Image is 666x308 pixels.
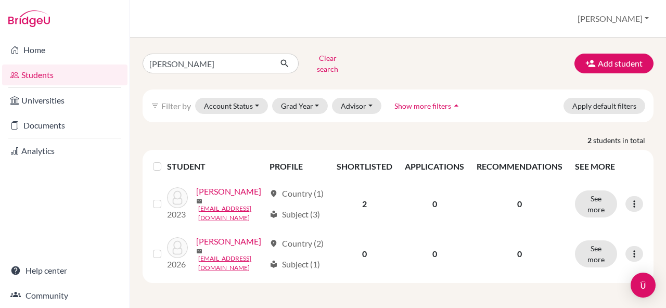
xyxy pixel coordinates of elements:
[2,65,127,85] a: Students
[8,10,50,27] img: Bridge-U
[563,98,645,114] button: Apply default filters
[2,140,127,161] a: Analytics
[477,248,562,260] p: 0
[386,98,470,114] button: Show more filtersarrow_drop_up
[151,101,159,110] i: filter_list
[587,135,593,146] strong: 2
[270,237,324,250] div: Country (2)
[394,101,451,110] span: Show more filters
[198,254,265,273] a: [EMAIL_ADDRESS][DOMAIN_NAME]
[575,240,617,267] button: See more
[270,210,278,219] span: local_library
[198,204,265,223] a: [EMAIL_ADDRESS][DOMAIN_NAME]
[167,258,188,271] p: 2026
[2,40,127,60] a: Home
[196,248,202,254] span: mail
[270,189,278,198] span: location_on
[470,154,569,179] th: RECOMMENDATIONS
[330,179,399,229] td: 2
[332,98,381,114] button: Advisor
[574,54,654,73] button: Add student
[196,185,261,198] a: [PERSON_NAME]
[569,154,649,179] th: SEE MORE
[330,229,399,279] td: 0
[270,260,278,268] span: local_library
[593,135,654,146] span: students in total
[143,54,272,73] input: Find student by name...
[270,208,320,221] div: Subject (3)
[272,98,328,114] button: Grad Year
[2,260,127,281] a: Help center
[399,154,470,179] th: APPLICATIONS
[196,235,261,248] a: [PERSON_NAME]
[196,198,202,204] span: mail
[399,179,470,229] td: 0
[2,90,127,111] a: Universities
[270,187,324,200] div: Country (1)
[451,100,462,111] i: arrow_drop_up
[167,154,263,179] th: STUDENT
[167,208,188,221] p: 2023
[161,101,191,111] span: Filter by
[299,50,356,77] button: Clear search
[2,115,127,136] a: Documents
[330,154,399,179] th: SHORTLISTED
[631,273,656,298] div: Open Intercom Messenger
[195,98,268,114] button: Account Status
[477,198,562,210] p: 0
[167,237,188,258] img: Jin , Allen
[575,190,617,217] button: See more
[167,187,188,208] img: Gardiner, Jin
[270,258,320,271] div: Subject (1)
[2,285,127,306] a: Community
[263,154,330,179] th: PROFILE
[573,9,654,29] button: [PERSON_NAME]
[399,229,470,279] td: 0
[270,239,278,248] span: location_on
